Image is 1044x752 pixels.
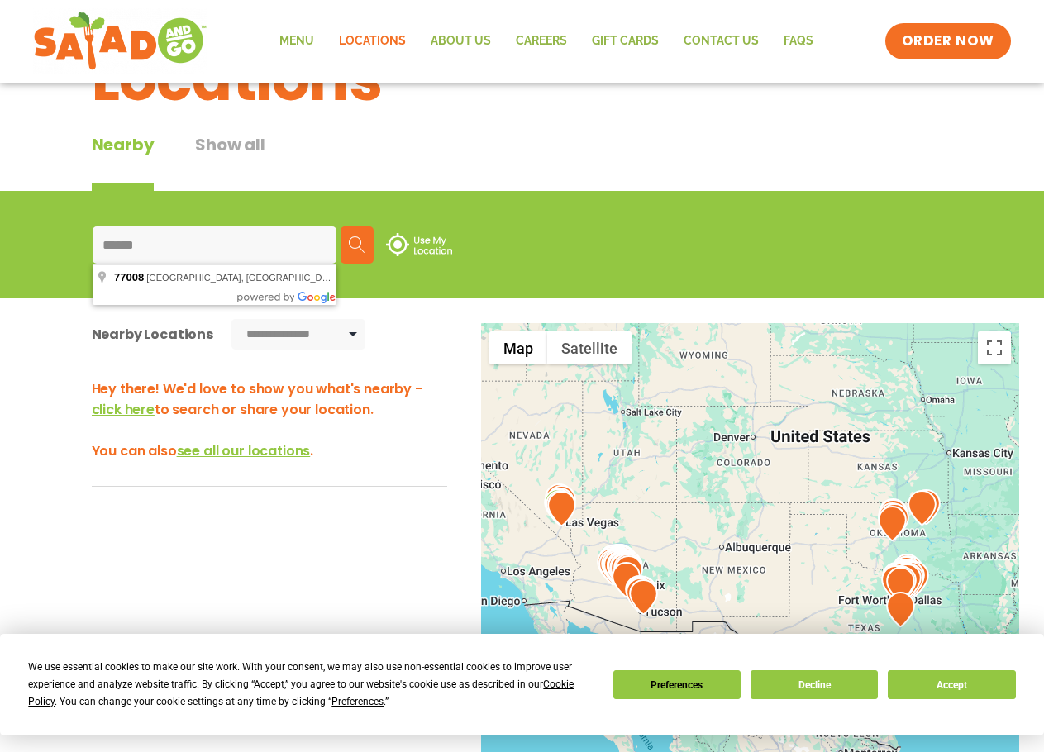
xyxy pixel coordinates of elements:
[331,696,384,707] span: Preferences
[885,23,1011,59] a: ORDER NOW
[902,31,994,51] span: ORDER NOW
[114,271,144,283] span: 77008
[28,659,593,711] div: We use essential cookies to make our site work. With your consent, we may also use non-essential ...
[92,400,155,419] span: click here
[547,331,632,364] button: Show satellite imagery
[751,670,878,699] button: Decline
[349,236,365,253] img: search.svg
[195,132,265,191] button: Show all
[92,132,307,191] div: Tabbed content
[146,273,441,283] span: [GEOGRAPHIC_DATA], [GEOGRAPHIC_DATA], [GEOGRAPHIC_DATA]
[327,22,418,60] a: Locations
[92,132,155,191] div: Nearby
[267,22,826,60] nav: Menu
[418,22,503,60] a: About Us
[267,22,327,60] a: Menu
[386,233,452,256] img: use-location.svg
[489,331,547,364] button: Show street map
[177,441,311,460] span: see all our locations
[771,22,826,60] a: FAQs
[92,378,447,461] h3: Hey there! We'd love to show you what's nearby - to search or share your location. You can also .
[888,670,1015,699] button: Accept
[503,22,579,60] a: Careers
[613,670,741,699] button: Preferences
[33,8,207,74] img: new-SAG-logo-768×292
[579,22,671,60] a: GIFT CARDS
[978,331,1011,364] button: Toggle fullscreen view
[92,324,213,345] div: Nearby Locations
[671,22,771,60] a: Contact Us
